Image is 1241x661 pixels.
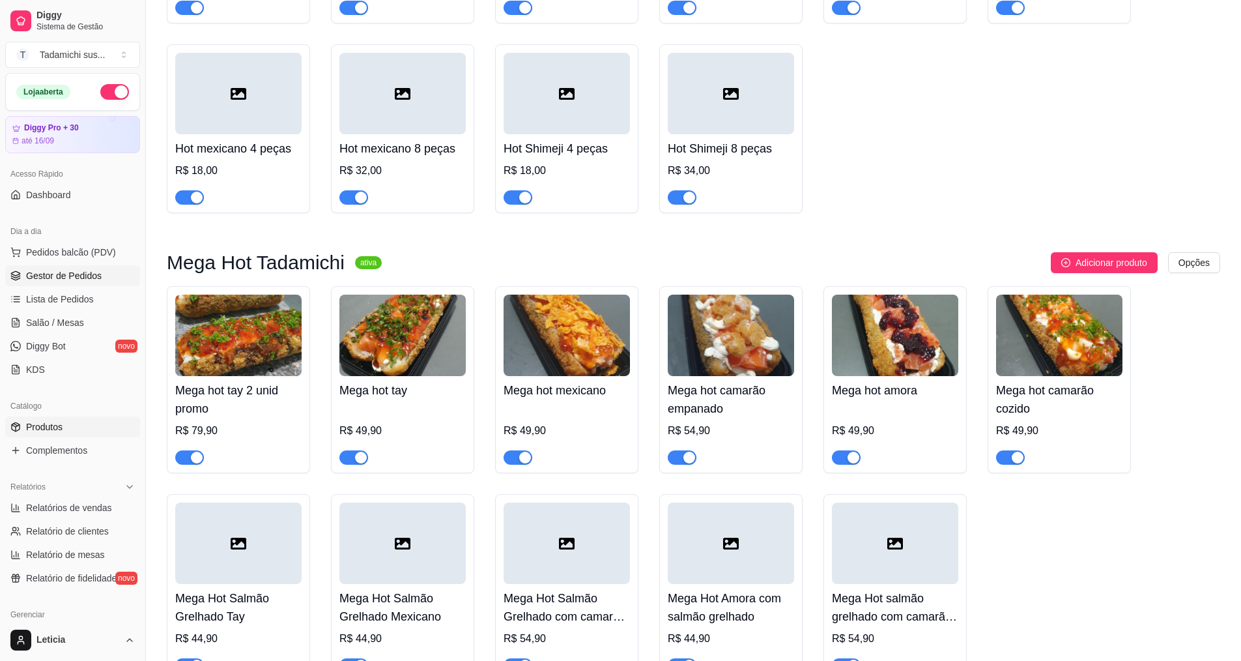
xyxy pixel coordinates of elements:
[175,423,302,439] div: R$ 79,90
[26,525,109,538] span: Relatório de clientes
[26,316,84,329] span: Salão / Mesas
[5,568,140,589] a: Relatório de fidelidadenovo
[1168,252,1220,273] button: Opções
[175,163,302,179] div: R$ 18,00
[175,140,302,158] h4: Hot mexicano 4 peças
[832,589,958,626] h4: Mega Hot salmão grelhado com camarão cozido
[36,634,119,646] span: Leticia
[24,123,79,133] article: Diggy Pro + 30
[5,265,140,286] a: Gestor de Pedidos
[504,295,630,376] img: product-image
[668,423,794,439] div: R$ 54,90
[339,423,466,439] div: R$ 49,90
[504,589,630,626] h4: Mega Hot Salmão Grelhado com camarão empanado
[5,312,140,333] a: Salão / Mesas
[16,48,29,61] span: T
[832,631,958,647] div: R$ 54,90
[10,482,46,492] span: Relatórios
[5,396,140,417] div: Catálogo
[5,359,140,380] a: KDS
[26,293,94,306] span: Lista de Pedidos
[5,521,140,542] a: Relatório de clientes
[668,163,794,179] div: R$ 34,00
[26,572,117,585] span: Relatório de fidelidade
[1076,256,1147,270] span: Adicionar produto
[5,221,140,242] div: Dia a dia
[668,295,794,376] img: product-image
[5,544,140,565] a: Relatório de mesas
[26,340,66,353] span: Diggy Bot
[175,631,302,647] div: R$ 44,90
[504,163,630,179] div: R$ 18,00
[5,624,140,656] button: Leticia
[100,84,129,100] button: Alterar Status
[5,242,140,263] button: Pedidos balcão (PDV)
[26,269,102,282] span: Gestor de Pedidos
[832,423,958,439] div: R$ 49,90
[339,140,466,158] h4: Hot mexicano 8 peças
[26,501,112,514] span: Relatórios de vendas
[5,5,140,37] a: DiggySistema de Gestão
[339,589,466,626] h4: Mega Hot Salmão Grelhado Mexicano
[996,381,1122,418] h4: Mega hot camarão cozido
[668,589,794,626] h4: Mega Hot Amora com salmão grelhado
[36,10,135,22] span: Diggy
[26,363,45,376] span: KDS
[5,417,140,437] a: Produtos
[1061,258,1070,267] span: plus-circle
[26,246,116,259] span: Pedidos balcão (PDV)
[339,163,466,179] div: R$ 32,00
[26,548,105,561] span: Relatório de mesas
[996,423,1122,439] div: R$ 49,90
[339,295,466,376] img: product-image
[504,381,630,400] h4: Mega hot mexicano
[832,295,958,376] img: product-image
[26,444,87,457] span: Complementos
[339,631,466,647] div: R$ 44,90
[5,336,140,357] a: Diggy Botnovo
[5,164,140,184] div: Acesso Rápido
[36,22,135,32] span: Sistema de Gestão
[5,116,140,153] a: Diggy Pro + 30até 16/09
[504,140,630,158] h4: Hot Shimeji 4 peças
[175,295,302,376] img: product-image
[5,604,140,625] div: Gerenciar
[355,256,382,269] sup: ativa
[996,295,1122,376] img: product-image
[5,440,140,461] a: Complementos
[5,184,140,205] a: Dashboard
[1178,256,1210,270] span: Opções
[21,136,54,146] article: até 16/09
[5,497,140,518] a: Relatórios de vendas
[668,140,794,158] h4: Hot Shimeji 8 peças
[26,420,63,433] span: Produtos
[832,381,958,400] h4: Mega hot amora
[16,85,70,99] div: Loja aberta
[668,631,794,647] div: R$ 44,90
[26,188,71,201] span: Dashboard
[167,255,345,271] h3: Mega Hot Tadamichi
[504,631,630,647] div: R$ 54,90
[175,381,302,418] h4: Mega hot tay 2 unid promo
[40,48,105,61] div: Tadamichi sus ...
[1051,252,1158,273] button: Adicionar produto
[504,423,630,439] div: R$ 49,90
[5,42,140,68] button: Select a team
[668,381,794,418] h4: Mega hot camarão empanado
[5,289,140,310] a: Lista de Pedidos
[175,589,302,626] h4: Mega Hot Salmão Grelhado Tay
[339,381,466,400] h4: Mega hot tay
